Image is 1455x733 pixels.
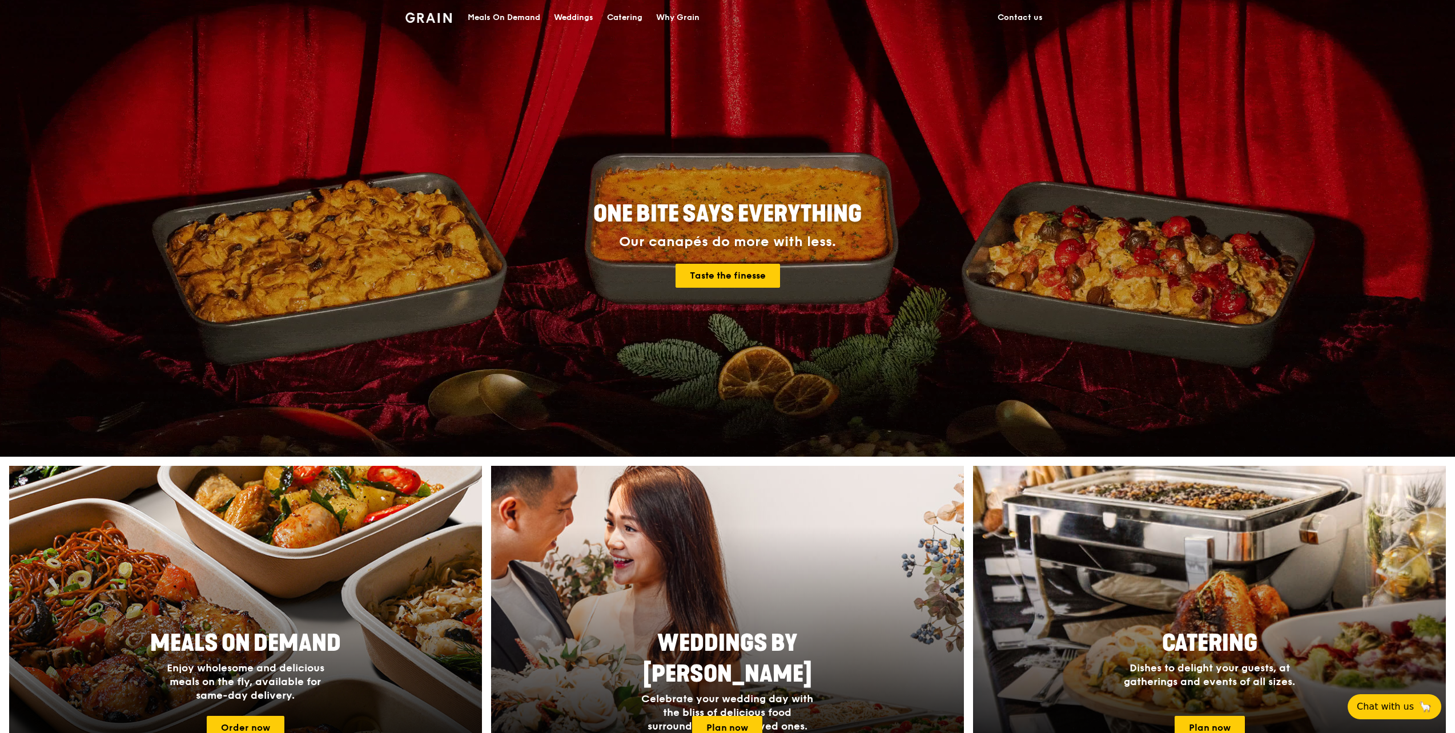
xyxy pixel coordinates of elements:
a: Catering [600,1,649,35]
span: Enjoy wholesome and delicious meals on the fly, available for same-day delivery. [167,662,324,702]
a: Taste the finesse [676,264,780,288]
a: Why Grain [649,1,706,35]
span: 🦙 [1418,700,1432,714]
div: Why Grain [656,1,700,35]
a: Weddings [547,1,600,35]
button: Chat with us🦙 [1348,694,1441,719]
span: Catering [1162,630,1257,657]
span: ONE BITE SAYS EVERYTHING [593,200,862,228]
div: Meals On Demand [468,1,540,35]
span: Chat with us [1357,700,1414,714]
div: Our canapés do more with less. [522,234,933,250]
span: Celebrate your wedding day with the bliss of delicious food surrounded by your loved ones. [641,692,813,732]
span: Weddings by [PERSON_NAME] [643,630,812,688]
div: Weddings [554,1,593,35]
a: Contact us [991,1,1050,35]
img: Grain [405,13,452,23]
div: Catering [607,1,642,35]
span: Dishes to delight your guests, at gatherings and events of all sizes. [1124,662,1295,688]
span: Meals On Demand [150,630,341,657]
